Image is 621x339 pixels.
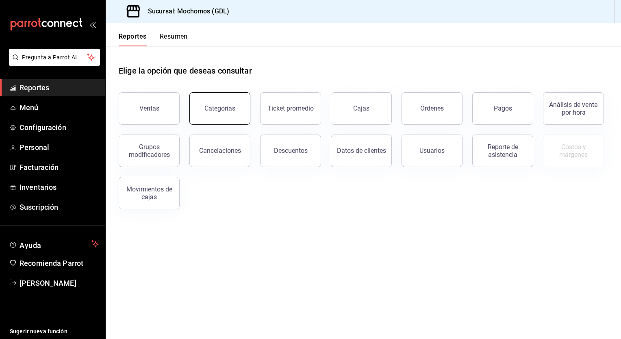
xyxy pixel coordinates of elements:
[204,104,235,112] div: Categorías
[119,65,252,77] h1: Elige la opción que deseas consultar
[472,92,533,125] button: Pagos
[20,143,49,152] font: Personal
[10,328,67,335] font: Sugerir nueva función
[402,135,462,167] button: Usuarios
[494,104,512,112] div: Pagos
[141,7,229,16] h3: Sucursal: Mochomos (GDL)
[20,123,66,132] font: Configuración
[9,49,100,66] button: Pregunta a Parrot AI
[20,83,49,92] font: Reportes
[548,101,599,116] div: Análisis de venta por hora
[478,143,528,159] div: Reporte de asistencia
[199,147,241,154] div: Cancelaciones
[20,183,56,191] font: Inventarios
[124,185,174,201] div: Movimientos de cajas
[419,147,445,154] div: Usuarios
[331,135,392,167] button: Datos de clientes
[274,147,308,154] div: Descuentos
[548,143,599,159] div: Costos y márgenes
[260,135,321,167] button: Descuentos
[402,92,462,125] button: Órdenes
[22,53,87,62] span: Pregunta a Parrot AI
[260,92,321,125] button: Ticket promedio
[20,239,88,249] span: Ayuda
[189,135,250,167] button: Cancelaciones
[119,177,180,209] button: Movimientos de cajas
[337,147,386,154] div: Datos de clientes
[20,259,83,267] font: Recomienda Parrot
[420,104,444,112] div: Órdenes
[331,92,392,125] button: Cajas
[124,143,174,159] div: Grupos modificadores
[6,59,100,67] a: Pregunta a Parrot AI
[189,92,250,125] button: Categorías
[119,33,147,41] font: Reportes
[119,92,180,125] button: Ventas
[20,203,58,211] font: Suscripción
[89,21,96,28] button: open_drawer_menu
[119,33,188,46] div: Pestañas de navegación
[267,104,314,112] div: Ticket promedio
[543,92,604,125] button: Análisis de venta por hora
[472,135,533,167] button: Reporte de asistencia
[543,135,604,167] button: Contrata inventarios para ver este reporte
[20,279,76,287] font: [PERSON_NAME]
[20,163,59,172] font: Facturación
[119,135,180,167] button: Grupos modificadores
[139,104,159,112] div: Ventas
[160,33,188,46] button: Resumen
[353,104,369,112] div: Cajas
[20,103,39,112] font: Menú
